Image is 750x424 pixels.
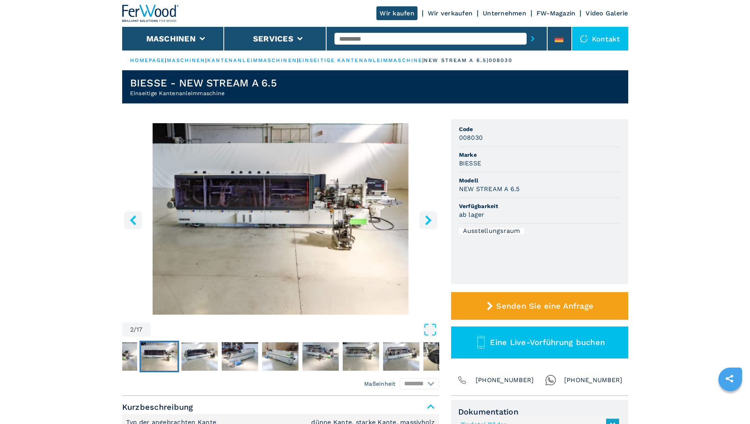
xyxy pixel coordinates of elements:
button: Go to Slide 5 [260,341,300,372]
span: Code [459,125,620,133]
button: Eine Live-Vorführung buchen [451,326,628,358]
span: [PHONE_NUMBER] [564,375,623,386]
img: 3c3d47521e0782155f044d444caa1d36 [383,342,419,371]
span: | [165,57,166,63]
a: einseitige kantenanleimmaschine [298,57,422,63]
span: | [422,57,424,63]
img: 6a65efe262608d96ca6465372fbf53ac [342,342,379,371]
div: Kontakt [572,27,628,51]
span: 2 [130,326,134,333]
img: a6b6a7132f8a142ed6aa7ef1946c3fcf [141,342,177,371]
h3: BIESSE [459,159,482,168]
nav: Thumbnail Navigation [99,341,416,372]
span: 17 [136,326,143,333]
img: Whatsapp [545,375,556,386]
iframe: Chat [716,388,744,418]
span: | [205,57,207,63]
button: Services [253,34,293,43]
a: kantenanleimmaschinen [207,57,297,63]
button: Open Fullscreen [153,323,437,337]
span: [PHONE_NUMBER] [476,375,534,386]
button: Go to Slide 7 [341,341,380,372]
a: sharethis [720,369,739,388]
img: Phone [457,375,468,386]
button: right-button [419,211,437,229]
span: Dokumentation [458,407,621,416]
a: Unternehmen [483,9,526,17]
button: Senden Sie eine Anfrage [451,292,628,320]
span: / [134,326,136,333]
p: new stream a 6.5 | [424,57,489,64]
a: Wir verkaufen [428,9,472,17]
em: Maßeinheit [364,380,396,388]
img: Einseitige Kantenanleimmaschine BIESSE NEW STREAM A 6.5 [122,123,439,315]
img: 32612b326202130bd214aeae471c775b [302,342,338,371]
img: 6f07ce6896636b80e85d633925d646e8 [423,342,459,371]
h3: ab lager [459,210,485,219]
button: Go to Slide 2 [139,341,179,372]
img: Kontakt [580,35,588,43]
img: 4a8861d02defd571c35ff8b79eb2e36e [262,342,298,371]
div: Ausstellungsraum [459,228,524,234]
button: Go to Slide 3 [179,341,219,372]
a: Wir kaufen [376,6,418,20]
button: Go to Slide 6 [300,341,340,372]
a: HOMEPAGE [130,57,165,63]
button: Go to Slide 4 [220,341,259,372]
p: 008030 [489,57,513,64]
button: Maschinen [146,34,196,43]
span: Kurzbeschreibung [122,400,439,414]
button: submit-button [527,30,539,48]
a: FW-Magazin [537,9,576,17]
img: 639e792f30bdcb2b0ef7653d1cadeeec [181,342,217,371]
span: Verfügbarkeit [459,202,620,210]
a: maschinen [167,57,206,63]
span: Marke [459,151,620,159]
h1: BIESSE - NEW STREAM A 6.5 [130,77,277,89]
button: Go to Slide 8 [381,341,421,372]
span: Senden Sie eine Anfrage [496,301,593,311]
span: Modell [459,176,620,184]
button: Go to Slide 9 [421,341,461,372]
h3: NEW STREAM A 6.5 [459,184,520,193]
button: left-button [124,211,142,229]
h3: 008030 [459,133,483,142]
span: Eine Live-Vorführung buchen [490,338,605,347]
img: 9420e518d3d3bc1c02bc16b7e7f7bc6b [221,342,258,371]
img: Ferwood [122,5,179,22]
div: Go to Slide 2 [122,123,439,315]
a: Video Galerie [586,9,628,17]
span: | [297,57,298,63]
h2: Einseitige Kantenanleimmaschine [130,89,277,97]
